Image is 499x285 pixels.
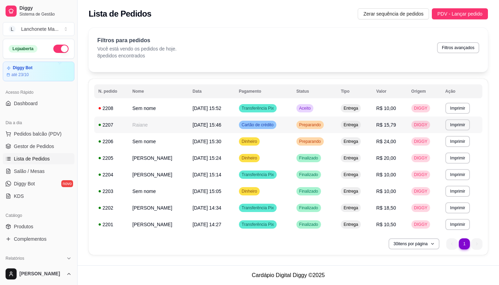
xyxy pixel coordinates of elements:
a: Complementos [3,233,74,245]
span: DIGGY [413,139,429,144]
li: pagination item 1 active [459,238,470,249]
span: Gestor de Pedidos [14,143,54,150]
button: Imprimir [445,219,470,230]
span: Dinheiro [240,189,259,194]
button: Select a team [3,22,74,36]
button: Imprimir [445,136,470,147]
td: Sem nome [128,100,188,117]
span: Entrega [342,122,359,128]
span: Finalizado [298,222,320,227]
article: até 23/10 [11,72,29,77]
td: [PERSON_NAME] [128,200,188,216]
div: 2202 [98,204,124,211]
span: Entrega [342,155,359,161]
a: KDS [3,191,74,202]
footer: Cardápio Digital Diggy © 2025 [78,265,499,285]
div: Lanchonete Ma ... [21,26,59,33]
p: Você está vendo os pedidos de hoje. [97,45,177,52]
span: [DATE] 15:52 [193,105,221,111]
span: Entrega [342,222,359,227]
span: [DATE] 15:14 [193,172,221,177]
span: Dinheiro [240,139,259,144]
div: 2208 [98,105,124,112]
div: 2207 [98,121,124,128]
a: Salão / Mesas [3,166,74,177]
span: Cartão de crédito [240,122,275,128]
span: [DATE] 15:46 [193,122,221,128]
nav: pagination navigation [443,235,486,253]
td: [PERSON_NAME] [128,216,188,233]
span: Complementos [14,236,46,242]
span: PDV - Lançar pedido [437,10,482,18]
span: Produtos [14,223,33,230]
span: DIGGY [413,105,429,111]
span: [DATE] 15:05 [193,189,221,194]
span: DIGGY [413,122,429,128]
div: Loja aberta [9,45,37,53]
span: Dashboard [14,100,38,107]
a: Lista de Pedidos [3,153,74,164]
button: Zerar sequência de pedidos [358,8,429,19]
span: Transferência Pix [240,222,275,227]
span: Relatórios [6,256,24,261]
span: [DATE] 14:27 [193,222,221,227]
td: Sem nome [128,183,188,200]
div: 2206 [98,138,124,145]
th: Ação [441,84,482,98]
span: Finalizado [298,189,320,194]
button: [PERSON_NAME] [3,266,74,282]
p: Filtros para pedidos [97,36,177,45]
th: Status [292,84,337,98]
span: Transferência Pix [240,105,275,111]
span: Diggy [19,5,72,11]
th: Tipo [337,84,372,98]
a: Dashboard [3,98,74,109]
button: PDV - Lançar pedido [432,8,488,19]
span: Entrega [342,172,359,177]
span: Pedidos balcão (PDV) [14,130,62,137]
span: Lista de Pedidos [14,155,50,162]
span: L [9,26,16,33]
span: [DATE] 14:34 [193,205,221,211]
span: Dinheiro [240,155,259,161]
span: R$ 10,00 [376,189,396,194]
p: 8 pedidos encontrados [97,52,177,59]
span: Finalizado [298,155,320,161]
span: Salão / Mesas [14,168,45,175]
article: Diggy Bot [13,65,33,71]
span: DIGGY [413,205,429,211]
span: Diggy Bot [14,180,35,187]
span: [PERSON_NAME] [19,271,63,277]
a: Diggy Botnovo [3,178,74,189]
span: Transferência Pix [240,205,275,211]
button: Imprimir [445,153,470,164]
span: R$ 10,50 [376,222,396,227]
span: R$ 18,50 [376,205,396,211]
button: Imprimir [445,202,470,213]
button: Imprimir [445,169,470,180]
a: Produtos [3,221,74,232]
button: Pedidos balcão (PDV) [3,128,74,139]
span: DIGGY [413,189,429,194]
div: 2205 [98,155,124,162]
span: R$ 24,00 [376,139,396,144]
span: DIGGY [413,222,429,227]
span: R$ 20,00 [376,155,396,161]
span: Aceito [298,105,312,111]
td: [PERSON_NAME] [128,166,188,183]
td: [PERSON_NAME] [128,150,188,166]
span: Entrega [342,205,359,211]
th: Pagamento [235,84,292,98]
th: N. pedido [94,84,128,98]
span: KDS [14,193,24,200]
button: Imprimir [445,119,470,130]
th: Origem [407,84,441,98]
span: R$ 15,79 [376,122,396,128]
div: Dia a dia [3,117,74,128]
span: R$ 10,00 [376,172,396,177]
button: Alterar Status [53,45,69,53]
span: Entrega [342,189,359,194]
td: Sem nome [128,133,188,150]
button: Filtros avançados [437,42,479,53]
th: Nome [128,84,188,98]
